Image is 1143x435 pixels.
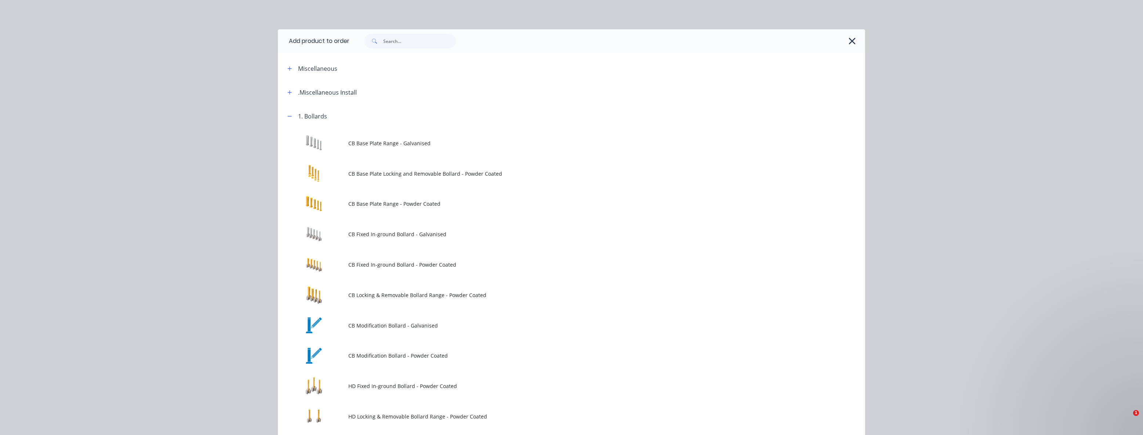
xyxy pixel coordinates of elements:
span: HD Locking & Removable Bollard Range - Powder Coated [348,413,762,420]
span: CB Fixed In-ground Bollard - Powder Coated [348,261,762,268]
iframe: Intercom live chat [1118,410,1136,428]
div: 1. Bollards [298,112,327,121]
div: Add product to order [278,29,349,53]
span: 1 [1133,410,1139,416]
div: Miscellaneous [298,64,337,73]
span: CB Modification Bollard - Powder Coated [348,352,762,359]
span: CB Base Plate Range - Galvanised [348,139,762,147]
span: CB Fixed In-ground Bollard - Galvanised [348,230,762,238]
span: CB Locking & Removable Bollard Range - Powder Coated [348,291,762,299]
input: Search... [383,34,456,48]
span: CB Modification Bollard - Galvanised [348,322,762,329]
span: CB Base Plate Locking and Removable Bollard - Powder Coated [348,170,762,178]
span: HD Fixed In-ground Bollard - Powder Coated [348,382,762,390]
span: CB Base Plate Range - Powder Coated [348,200,762,208]
div: .Miscellaneous Install [298,88,357,97]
